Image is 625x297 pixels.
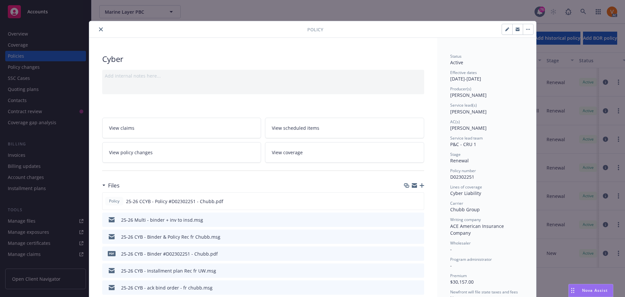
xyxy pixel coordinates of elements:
[102,142,261,163] a: View policy changes
[102,118,261,138] a: View claims
[121,284,213,291] div: 25-26 CYB - ack bind order - fr chubb.msg
[450,92,487,98] span: [PERSON_NAME]
[450,184,482,190] span: Lines of coverage
[109,149,153,156] span: View policy changes
[405,250,410,257] button: download file
[416,284,422,291] button: preview file
[450,109,487,115] span: [PERSON_NAME]
[450,190,481,196] span: Cyber Liability
[307,26,323,33] span: Policy
[121,216,203,223] div: 25-26 Multi - binder + inv to insd.msg
[450,53,462,59] span: Status
[450,273,467,278] span: Premium
[450,262,452,269] span: -
[568,284,613,297] button: Nova Assist
[450,102,477,108] span: Service lead(s)
[450,157,469,164] span: Renewal
[450,257,492,262] span: Program administrator
[108,181,119,190] h3: Files
[450,223,505,236] span: ACE American Insurance Company
[102,53,424,65] div: Cyber
[272,149,303,156] span: View coverage
[102,181,119,190] div: Files
[121,250,218,257] div: 25-26 CYB - Binder #D02302251 - Chubb.pdf
[108,251,116,256] span: pdf
[126,198,223,205] span: 25-26 CCYB - Policy #D02302251 - Chubb.pdf
[450,70,477,75] span: Effective dates
[569,284,577,297] div: Drag to move
[450,279,474,285] span: $30,157.00
[416,216,422,223] button: preview file
[405,198,410,205] button: download file
[405,216,410,223] button: download file
[405,284,410,291] button: download file
[97,25,105,33] button: close
[450,174,474,180] span: D02302251
[121,267,216,274] div: 25-26 CYB - Installment plan Rec fr UW.msg
[450,240,471,246] span: Wholesaler
[265,142,424,163] a: View coverage
[450,246,452,252] span: -
[416,250,422,257] button: preview file
[582,288,608,293] span: Nova Assist
[450,135,483,141] span: Service lead team
[416,267,422,274] button: preview file
[415,198,421,205] button: preview file
[108,198,121,204] span: Policy
[450,152,461,157] span: Stage
[450,217,481,222] span: Writing company
[450,168,476,173] span: Policy number
[450,141,476,147] span: P&C - CRU 1
[105,72,422,79] div: Add internal notes here...
[405,267,410,274] button: download file
[450,70,523,82] div: [DATE] - [DATE]
[272,125,319,131] span: View scheduled items
[450,59,463,66] span: Active
[265,118,424,138] a: View scheduled items
[450,289,518,295] span: Newfront will file state taxes and fees
[121,233,220,240] div: 25-26 CYB - Binder & Policy Rec fr Chubb.msg
[450,86,471,92] span: Producer(s)
[109,125,134,131] span: View claims
[450,119,460,125] span: AC(s)
[450,125,487,131] span: [PERSON_NAME]
[405,233,410,240] button: download file
[450,200,463,206] span: Carrier
[416,233,422,240] button: preview file
[450,206,480,213] span: Chubb Group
